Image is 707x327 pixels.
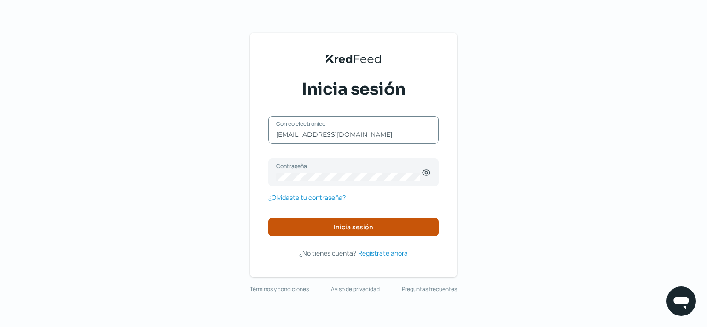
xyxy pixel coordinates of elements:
button: Inicia sesión [268,218,439,236]
label: Correo electrónico [276,120,422,128]
label: Contraseña [276,162,422,170]
img: chatIcon [672,292,690,310]
a: Términos y condiciones [250,284,309,294]
span: ¿No tienes cuenta? [299,249,356,257]
a: Regístrate ahora [358,247,408,259]
a: Aviso de privacidad [331,284,380,294]
a: Preguntas frecuentes [402,284,457,294]
span: Inicia sesión [301,78,406,101]
span: Inicia sesión [334,224,373,230]
a: ¿Olvidaste tu contraseña? [268,192,346,203]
